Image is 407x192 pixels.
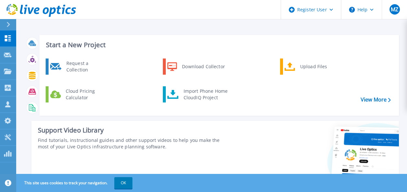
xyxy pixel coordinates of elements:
div: Upload Files [297,60,345,73]
div: Cloud Pricing Calculator [62,88,110,101]
button: OK [114,177,132,189]
span: MZ [391,7,398,12]
div: Import Phone Home CloudIQ Project [180,88,231,101]
div: Request a Collection [63,60,110,73]
a: Download Collector [163,59,229,75]
a: View More [361,97,391,103]
h3: Start a New Project [46,41,390,48]
span: This site uses cookies to track your navigation. [18,177,132,189]
div: Find tutorials, instructional guides and other support videos to help you make the most of your L... [38,137,229,150]
div: Download Collector [179,60,228,73]
a: Upload Files [280,59,346,75]
a: Request a Collection [46,59,112,75]
a: Cloud Pricing Calculator [46,86,112,102]
div: Support Video Library [38,126,229,134]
